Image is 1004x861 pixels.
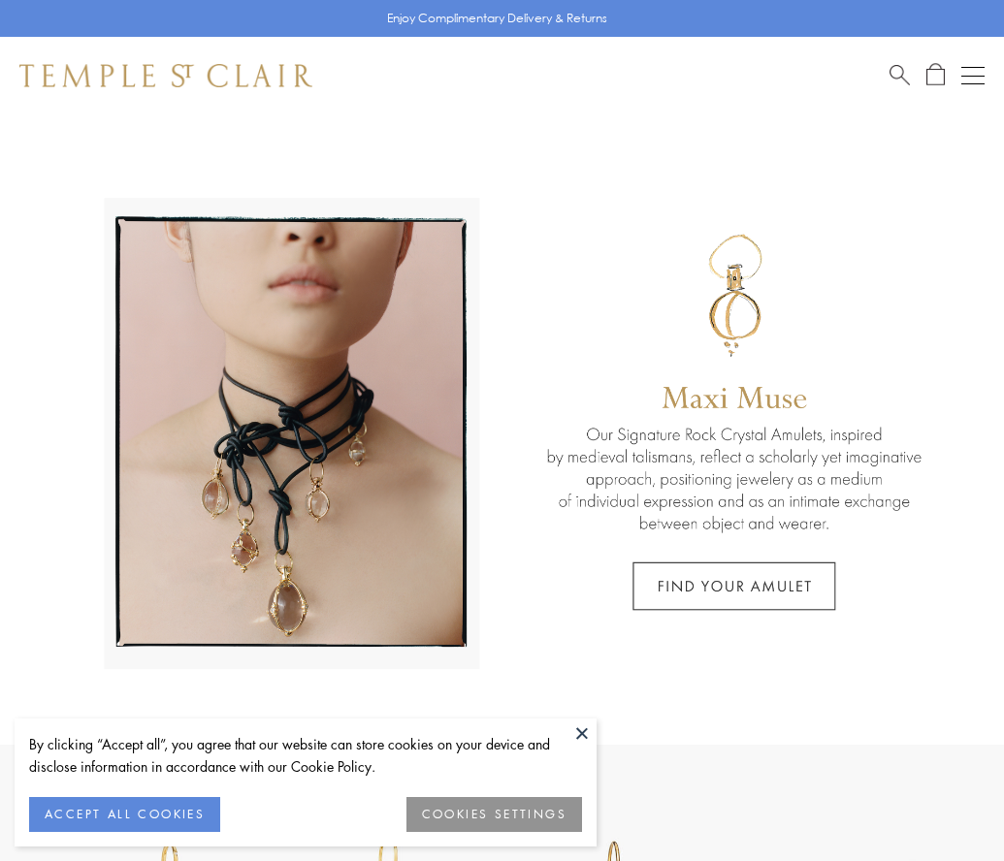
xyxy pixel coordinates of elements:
div: By clicking “Accept all”, you agree that our website can store cookies on your device and disclos... [29,733,582,778]
button: COOKIES SETTINGS [406,797,582,832]
button: ACCEPT ALL COOKIES [29,797,220,832]
button: Open navigation [961,64,985,87]
a: Search [890,63,910,87]
p: Enjoy Complimentary Delivery & Returns [387,9,607,28]
img: Temple St. Clair [19,64,312,87]
a: Open Shopping Bag [926,63,945,87]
